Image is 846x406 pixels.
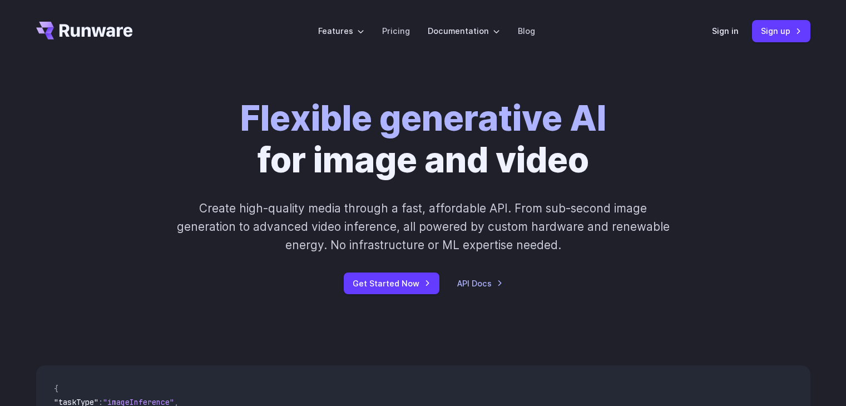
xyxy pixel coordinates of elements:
label: Documentation [428,24,500,37]
a: Sign in [712,24,739,37]
a: Sign up [752,20,810,42]
a: Blog [518,24,535,37]
p: Create high-quality media through a fast, affordable API. From sub-second image generation to adv... [175,199,671,255]
span: { [54,384,58,394]
label: Features [318,24,364,37]
h1: for image and video [240,98,606,181]
a: Go to / [36,22,133,39]
strong: Flexible generative AI [240,97,606,139]
a: Get Started Now [344,273,439,294]
a: Pricing [382,24,410,37]
a: API Docs [457,277,503,290]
